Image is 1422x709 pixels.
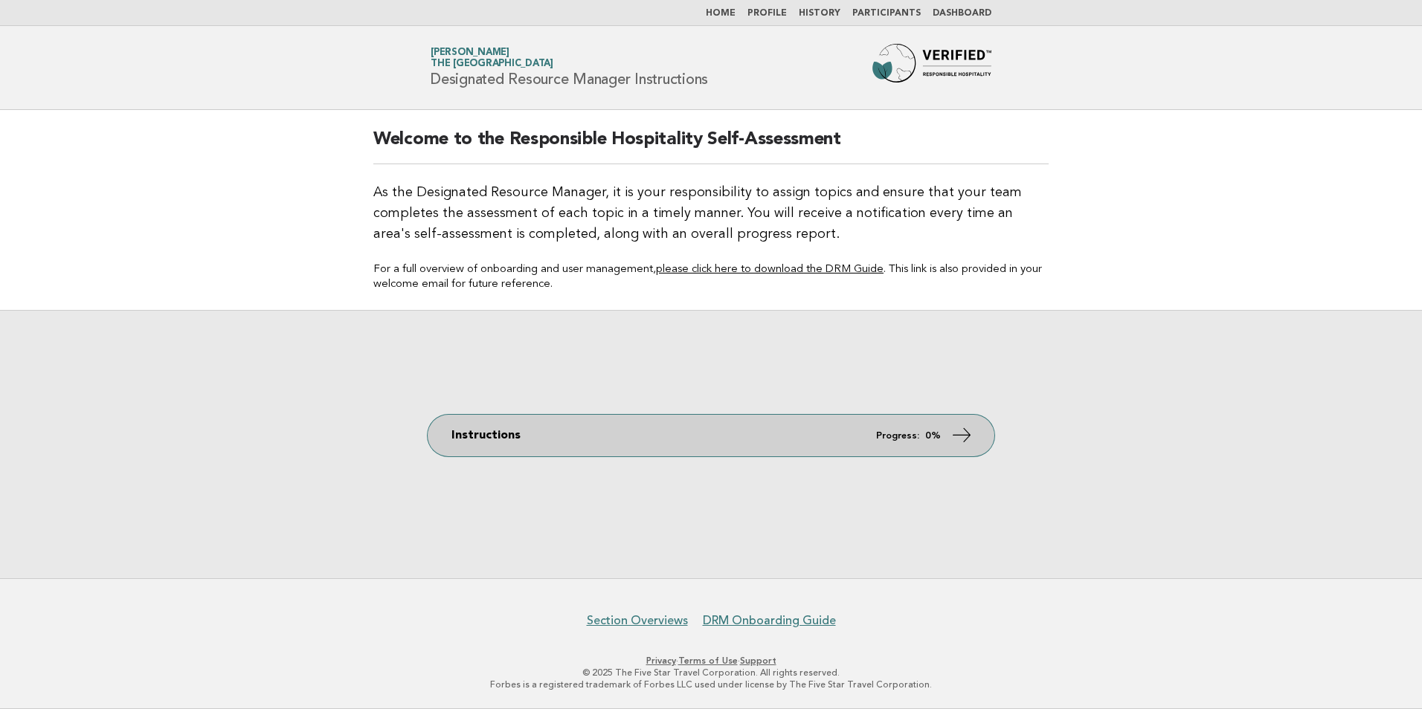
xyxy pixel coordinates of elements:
[428,415,994,456] a: Instructions Progress: 0%
[431,48,708,87] h1: Designated Resource Manager Instructions
[256,679,1166,690] p: Forbes is a registered trademark of Forbes LLC used under license by The Five Star Travel Corpora...
[256,655,1166,667] p: · ·
[799,9,840,18] a: History
[706,9,736,18] a: Home
[852,9,921,18] a: Participants
[747,9,787,18] a: Profile
[703,613,836,628] a: DRM Onboarding Guide
[925,431,941,441] strong: 0%
[678,655,738,666] a: Terms of Use
[656,264,884,275] a: please click here to download the DRM Guide
[876,431,919,441] em: Progress:
[872,44,991,91] img: Forbes Travel Guide
[933,9,991,18] a: Dashboard
[740,655,776,666] a: Support
[373,182,1049,245] p: As the Designated Resource Manager, it is your responsibility to assign topics and ensure that yo...
[256,667,1166,679] p: © 2025 The Five Star Travel Corporation. All rights reserved.
[431,59,553,69] span: The [GEOGRAPHIC_DATA]
[431,48,553,68] a: [PERSON_NAME]The [GEOGRAPHIC_DATA]
[646,655,676,666] a: Privacy
[373,128,1049,164] h2: Welcome to the Responsible Hospitality Self-Assessment
[587,613,688,628] a: Section Overviews
[373,262,1049,292] p: For a full overview of onboarding and user management, . This link is also provided in your welco...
